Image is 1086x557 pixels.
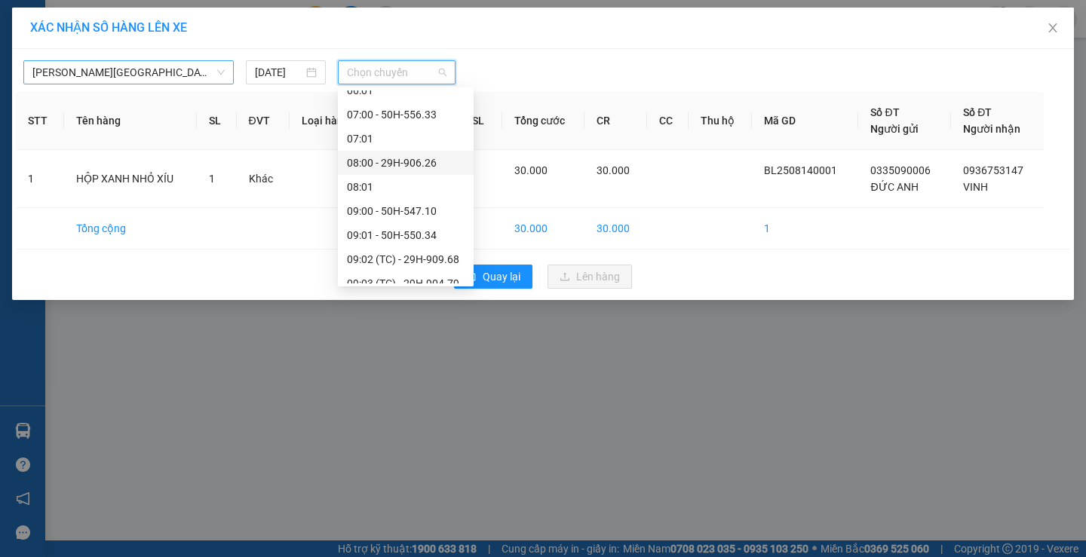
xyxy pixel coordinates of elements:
[237,92,290,150] th: ĐVT
[963,123,1020,135] span: Người nhận
[752,92,858,150] th: Mã GD
[13,13,107,49] div: VP Bình Long
[347,61,446,84] span: Chọn chuyến
[502,208,584,249] td: 30.000
[870,181,918,193] span: ĐỨC ANH
[752,208,858,249] td: 1
[584,92,647,150] th: CR
[764,164,837,176] span: BL2508140001
[32,61,225,84] span: Lộc Ninh - Hồ Chí Minh
[237,150,290,208] td: Khác
[11,99,35,115] span: CR :
[64,92,197,150] th: Tên hàng
[1032,8,1074,50] button: Close
[347,251,465,268] div: 09:02 (TC) - 29H-909.68
[30,20,187,35] span: XÁC NHẬN SỐ HÀNG LÊN XE
[13,14,36,30] span: Gửi:
[347,203,465,219] div: 09:00 - 50H-547.10
[64,208,197,249] td: Tổng cộng
[870,123,919,135] span: Người gửi
[13,49,107,67] div: ĐỨC ANH
[347,155,465,171] div: 08:00 - 29H-906.26
[11,97,109,115] div: 30.000
[118,14,154,30] span: Nhận:
[870,164,931,176] span: 0335090006
[197,92,237,150] th: SL
[502,92,584,150] th: Tổng cước
[870,106,899,118] span: Số ĐT
[647,92,689,150] th: CC
[963,106,992,118] span: Số ĐT
[209,173,215,185] span: 1
[1047,22,1059,34] span: close
[347,179,465,195] div: 08:01
[963,164,1023,176] span: 0936753147
[514,164,548,176] span: 30.000
[454,265,532,289] button: rollbackQuay lại
[483,268,520,285] span: Quay lại
[290,92,368,150] th: Loại hàng
[584,208,647,249] td: 30.000
[347,275,465,292] div: 09:03 (TC) - 29H-904.79
[347,130,465,147] div: 07:01
[255,64,304,81] input: 14/08/2025
[689,92,752,150] th: Thu hộ
[16,150,64,208] td: 1
[347,106,465,123] div: 07:00 - 50H-556.33
[118,13,220,49] div: VP Quận 5
[347,227,465,243] div: 09:01 - 50H-550.34
[347,82,465,99] div: 06:01
[963,181,988,193] span: VINH
[597,164,630,176] span: 30.000
[548,265,632,289] button: uploadLên hàng
[64,150,197,208] td: HỘP XANH NHỎ XÍU
[118,49,220,67] div: VINH
[16,92,64,150] th: STT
